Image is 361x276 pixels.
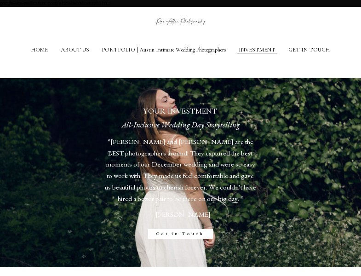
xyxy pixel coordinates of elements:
a: Get in Touch [148,229,213,239]
p: – [PERSON_NAME] [104,209,257,220]
p: “[PERSON_NAME] and [PERSON_NAME] are the BEST photographers around! They captured the best moment... [104,136,257,205]
a: GET IN TOUCH [288,46,330,53]
h2: YOUR INVESTMENT [104,106,257,117]
a: ABOUT US [61,46,89,53]
a: PORTFOLIO | Austin Intimate Wedding Photographers [102,46,226,53]
h3: All-Inclusive Wedding Day Storytelling [104,119,257,131]
a: HOME [31,46,48,53]
a: INVESTMENT [239,46,275,53]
